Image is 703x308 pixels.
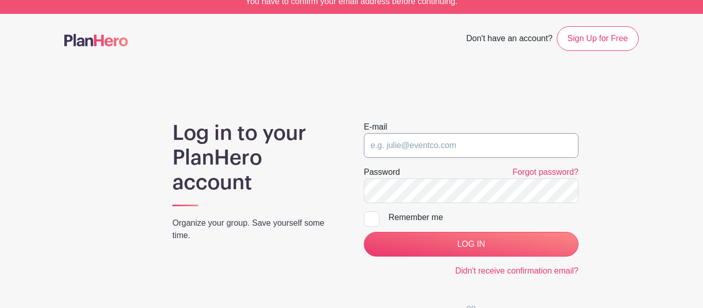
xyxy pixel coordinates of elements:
[513,168,578,176] a: Forgot password?
[64,34,128,46] img: logo-507f7623f17ff9eddc593b1ce0a138ce2505c220e1c5a4e2b4648c50719b7d32.svg
[172,217,339,242] p: Organize your group. Save yourself some time.
[172,121,339,195] h1: Log in to your PlanHero account
[364,232,578,257] input: LOG IN
[466,28,553,51] span: Don't have an account?
[557,26,639,51] a: Sign Up for Free
[455,266,578,275] a: Didn't receive confirmation email?
[364,121,387,133] label: E-mail
[364,166,400,178] label: Password
[364,133,578,158] input: e.g. julie@eventco.com
[389,211,578,224] div: Remember me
